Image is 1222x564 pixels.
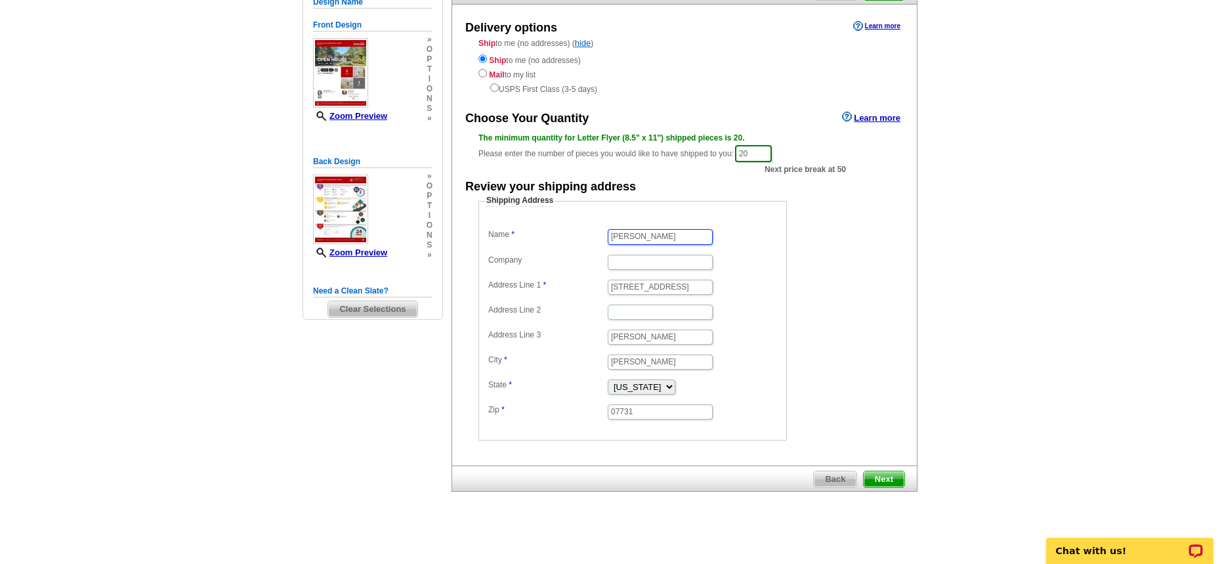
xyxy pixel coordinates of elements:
span: s [427,240,432,250]
label: Name [488,229,606,240]
div: Choose Your Quantity [465,110,589,127]
label: City [488,355,606,366]
label: Zip [488,404,606,416]
label: State [488,380,606,391]
span: o [427,221,432,230]
a: Back [813,471,857,488]
span: o [427,84,432,94]
div: Delivery options [465,20,557,37]
span: o [427,181,432,191]
span: » [427,171,432,181]
span: » [427,250,432,260]
span: n [427,230,432,240]
span: i [427,74,432,84]
strong: Mail [489,70,504,79]
label: Address Line 3 [488,330,606,341]
div: Review your shipping address [465,179,636,196]
span: » [427,114,432,123]
span: Next [864,471,904,487]
h5: Back Design [313,156,432,168]
strong: Ship [489,56,506,65]
div: to me (no addresses) ( ) [452,37,917,95]
a: hide [575,38,591,48]
label: Address Line 1 [488,280,606,291]
a: Zoom Preview [313,248,387,257]
span: » [427,35,432,45]
span: p [427,191,432,201]
a: Learn more [853,21,900,32]
span: t [427,64,432,74]
label: Company [488,255,606,266]
img: small-thumb.jpg [313,38,368,108]
div: Please enter the number of pieces you would like to have shipped to you: [478,132,891,163]
a: Zoom Preview [313,111,387,121]
span: t [427,201,432,211]
label: Address Line 2 [488,305,606,316]
span: i [427,211,432,221]
span: Clear Selections [328,301,417,317]
span: n [427,94,432,104]
h5: Need a Clean Slate? [313,285,432,297]
span: Back [814,471,856,487]
a: Learn more [842,112,900,122]
h5: Front Design [313,19,432,32]
span: s [427,104,432,114]
span: p [427,54,432,64]
iframe: LiveChat chat widget [1038,523,1222,564]
div: USPS First Class (3-5 days) [478,81,891,95]
div: to me (no addresses) to my list [478,52,891,95]
strong: Ship [478,39,495,48]
img: small-thumb.jpg [313,175,368,244]
span: o [427,45,432,54]
span: Next price break at 50 [765,163,846,175]
legend: Shipping Address [485,195,555,207]
div: The minimum quantity for Letter Flyer (8.5" x 11") shipped pieces is 20. [478,132,891,144]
